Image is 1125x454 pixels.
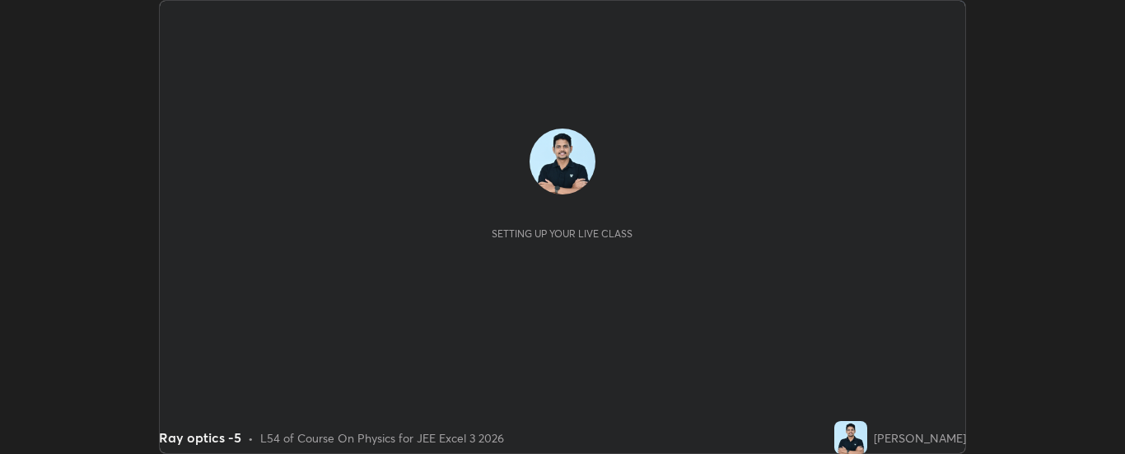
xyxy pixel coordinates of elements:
[834,421,867,454] img: a8c2744b4dbf429fb825013d7c421360.jpg
[248,429,254,447] div: •
[159,428,241,447] div: Ray optics -5
[530,129,595,194] img: a8c2744b4dbf429fb825013d7c421360.jpg
[874,429,966,447] div: [PERSON_NAME]
[492,227,633,240] div: Setting up your live class
[260,429,504,447] div: L54 of Course On Physics for JEE Excel 3 2026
